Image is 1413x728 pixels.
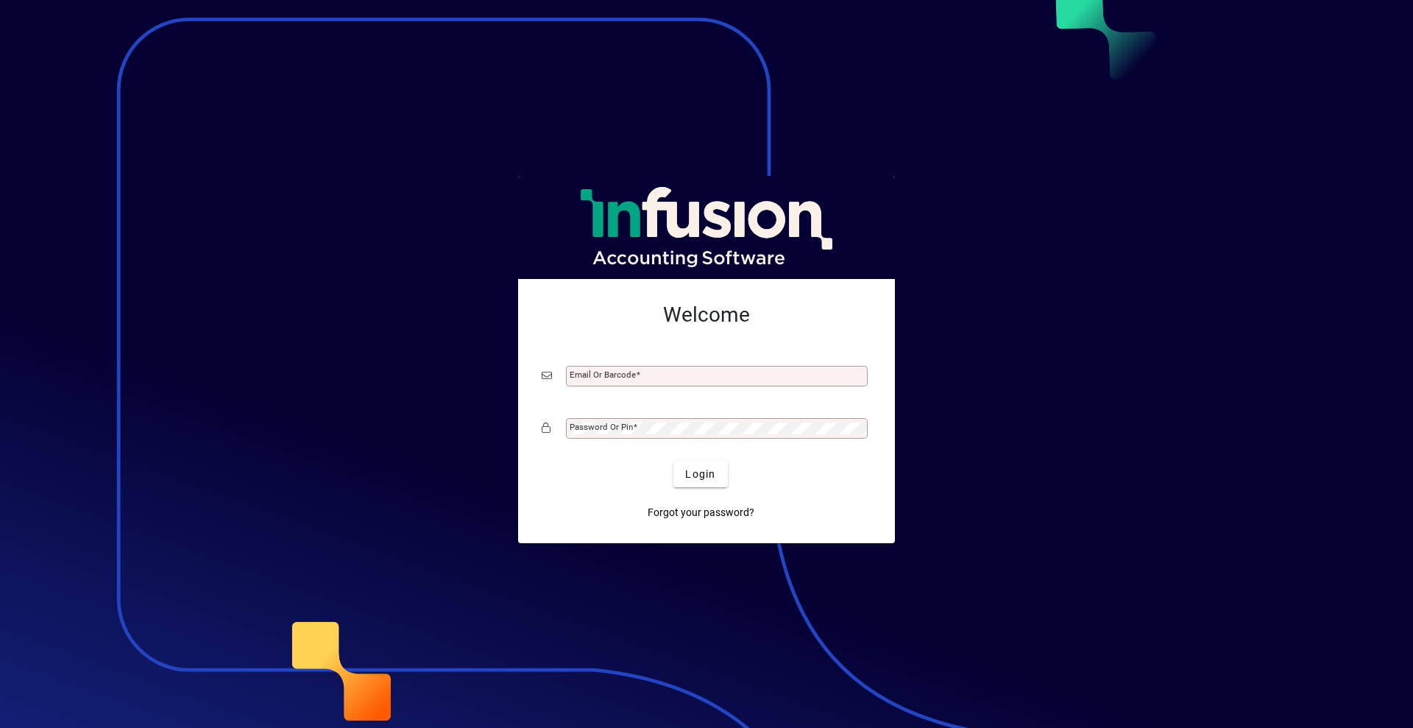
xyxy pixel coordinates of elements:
[642,499,760,526] a: Forgot your password?
[648,505,754,520] span: Forgot your password?
[685,467,715,482] span: Login
[673,461,727,487] button: Login
[570,422,633,432] mat-label: Password or Pin
[570,370,636,380] mat-label: Email or Barcode
[542,303,871,328] h2: Welcome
